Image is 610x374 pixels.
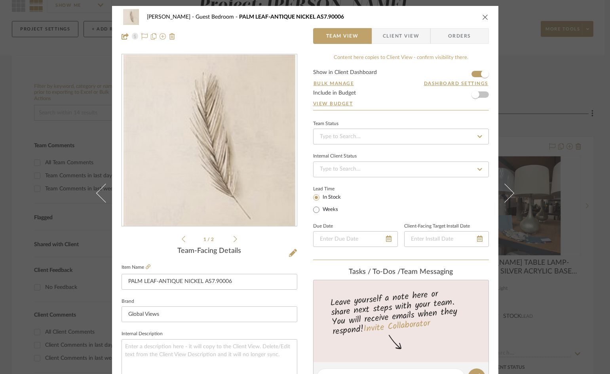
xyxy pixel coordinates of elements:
input: Enter Due Date [313,231,398,247]
span: / [207,237,211,242]
div: Leave yourself a note here or share next steps with your team. You will receive emails when they ... [312,285,490,338]
input: Type to Search… [313,161,489,177]
label: Item Name [122,264,150,271]
button: close [482,13,489,21]
img: 370876c6-1a09-47e6-8e45-914aa15f6af4_48x40.jpg [122,9,141,25]
label: In Stock [321,194,341,201]
label: Internal Description [122,332,163,336]
span: Guest Bedroom [196,14,239,20]
img: Remove from project [169,33,175,40]
span: Tasks / To-Dos / [349,268,401,275]
a: Invite Collaborator [363,317,430,336]
div: 0 [122,55,297,226]
span: 1 [203,237,207,242]
a: View Budget [313,101,489,107]
label: Due Date [313,224,333,228]
input: Enter Install Date [404,231,489,247]
div: Content here copies to Client View - confirm visibility there. [313,54,489,62]
span: Orders [439,28,480,44]
div: Team-Facing Details [122,247,297,256]
span: [PERSON_NAME] [147,14,196,20]
button: Dashboard Settings [424,80,489,87]
input: Enter Item Name [122,274,297,290]
span: PALM LEAF-ANTIQUE NICKEL AS7.90006 [239,14,344,20]
input: Type to Search… [313,129,489,144]
label: Weeks [321,206,338,213]
label: Brand [122,300,134,304]
img: 370876c6-1a09-47e6-8e45-914aa15f6af4_436x436.jpg [124,55,295,226]
div: Internal Client Status [313,154,357,158]
label: Lead Time [313,185,354,192]
span: 2 [211,237,215,242]
mat-radio-group: Select item type [313,192,354,215]
div: Team Status [313,122,338,126]
span: Client View [383,28,419,44]
label: Client-Facing Target Install Date [404,224,470,228]
input: Enter Brand [122,306,297,322]
span: Team View [326,28,359,44]
div: team Messaging [313,268,489,277]
button: Bulk Manage [313,80,355,87]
